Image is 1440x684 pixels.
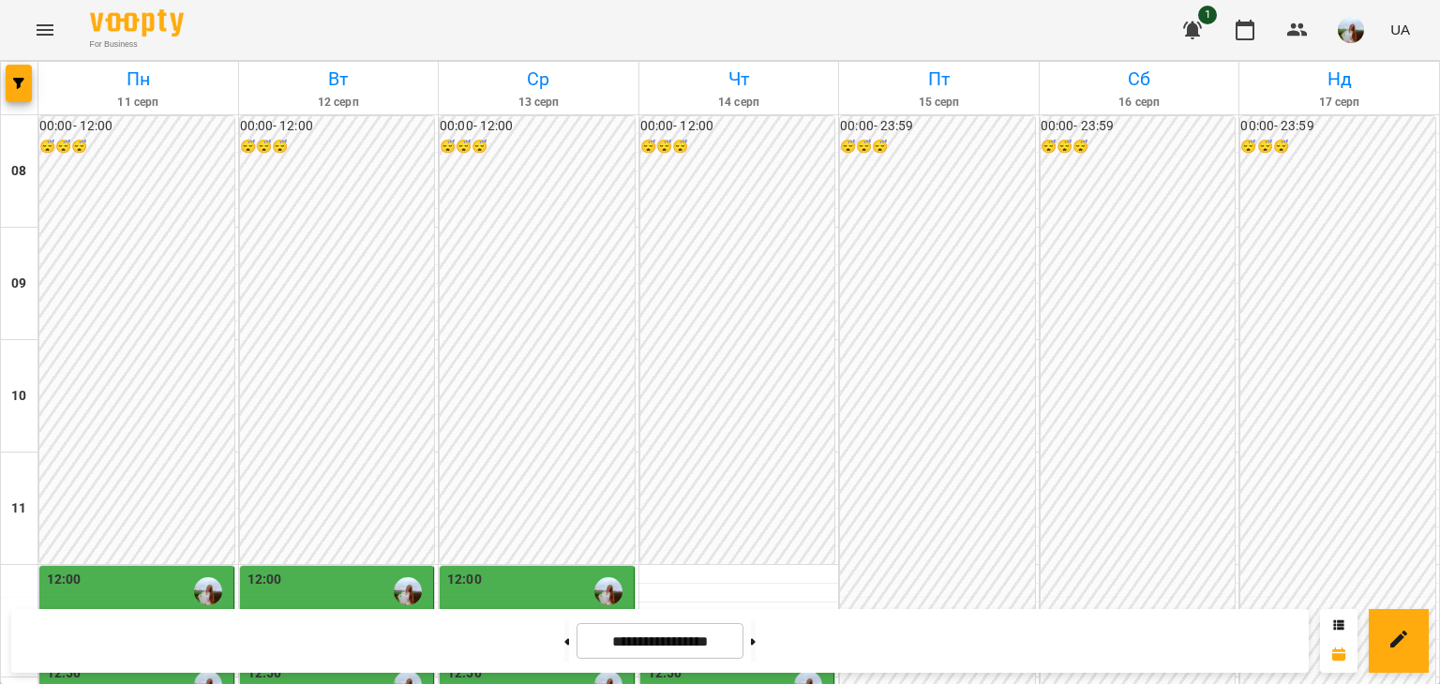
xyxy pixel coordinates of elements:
h6: 14 серп [642,94,836,112]
h6: 00:00 - 23:59 [840,116,1035,137]
label: 12:00 [47,570,82,590]
h6: 17 серп [1242,94,1436,112]
img: Шемедюк Дарина Олександрівна [394,577,422,605]
h6: Пн [41,65,235,94]
label: 12:00 [447,570,482,590]
h6: 😴😴😴 [1240,137,1435,157]
h6: 😴😴😴 [640,137,835,157]
h6: 15 серп [842,94,1036,112]
span: UA [1390,20,1410,39]
h6: 11 [11,498,26,519]
img: Шемедюк Дарина Олександрівна [194,577,222,605]
h6: 16 серп [1042,94,1237,112]
h6: 00:00 - 12:00 [240,116,435,137]
h6: Нд [1242,65,1436,94]
span: 1 [1198,6,1217,24]
h6: 00:00 - 12:00 [440,116,635,137]
img: 1b82cdbc68fd32853a67547598c0d3c2.jpg [1338,17,1364,43]
h6: 00:00 - 12:00 [39,116,234,137]
h6: 😴😴😴 [39,137,234,157]
h6: 00:00 - 23:59 [1041,116,1236,137]
h6: 😴😴😴 [840,137,1035,157]
h6: 10 [11,386,26,407]
h6: 09 [11,274,26,294]
h6: 12 серп [242,94,436,112]
button: UA [1383,12,1417,47]
h6: 11 серп [41,94,235,112]
img: Voopty Logo [90,9,184,37]
span: For Business [90,38,184,51]
h6: 00:00 - 23:59 [1240,116,1435,137]
h6: 😴😴😴 [440,137,635,157]
h6: 13 серп [442,94,636,112]
h6: Вт [242,65,436,94]
h6: 😴😴😴 [240,137,435,157]
h6: Чт [642,65,836,94]
h6: 08 [11,161,26,182]
h6: Пт [842,65,1036,94]
img: Шемедюк Дарина Олександрівна [594,577,622,605]
h6: Сб [1042,65,1237,94]
button: Menu [22,7,67,52]
h6: 😴😴😴 [1041,137,1236,157]
h6: 00:00 - 12:00 [640,116,835,137]
h6: Ср [442,65,636,94]
label: 12:00 [247,570,282,590]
